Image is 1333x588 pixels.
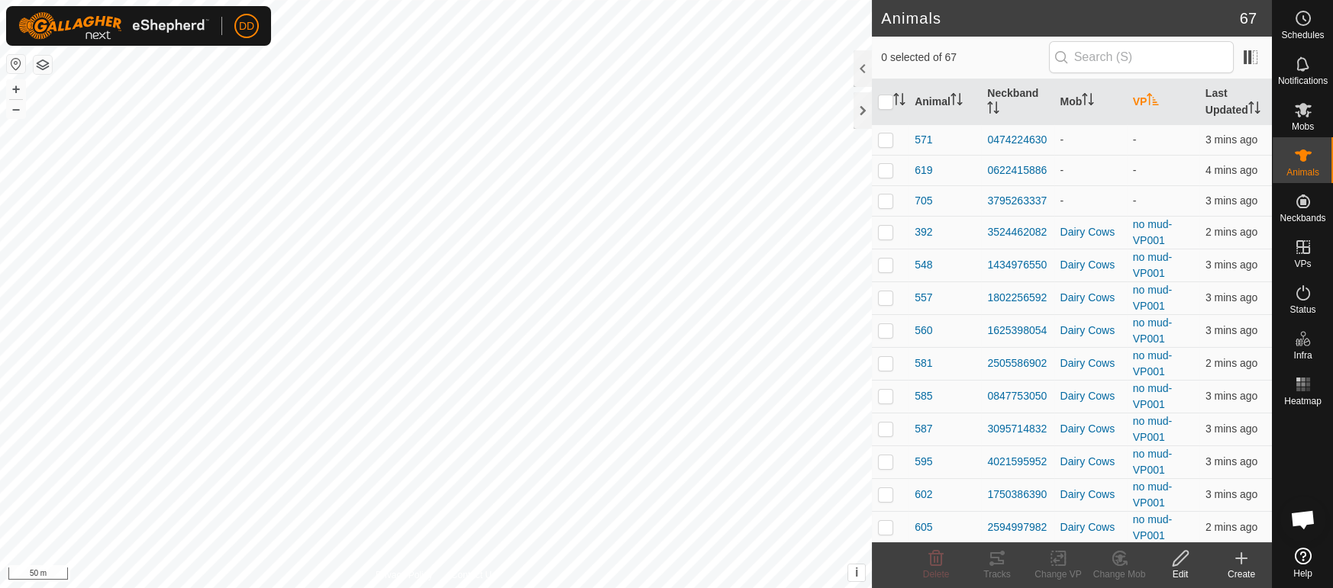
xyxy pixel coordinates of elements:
span: 619 [915,162,932,178]
span: 4 Oct 2025, 10:01 am [1206,455,1257,468]
span: Mobs [1292,122,1314,131]
th: Last Updated [1199,79,1272,125]
span: 392 [915,224,932,240]
div: 4021595952 [987,454,1047,470]
a: no mud-VP001 [1133,382,1172,410]
span: Delete [923,569,950,580]
p-sorticon: Activate to sort [1147,95,1159,108]
span: i [855,566,858,579]
span: 4 Oct 2025, 10:02 am [1206,423,1257,435]
span: 4 Oct 2025, 10:01 am [1206,194,1257,207]
span: Infra [1293,351,1312,360]
p-sorticon: Activate to sort [1248,104,1260,116]
div: Tracks [967,567,1028,581]
span: 585 [915,388,932,404]
div: Change VP [1028,567,1089,581]
div: 1750386390 [987,487,1047,503]
button: + [7,80,25,98]
span: 581 [915,355,932,371]
span: DD [239,18,254,34]
div: Dairy Cows [1060,290,1121,306]
div: 1434976550 [987,257,1047,273]
a: no mud-VP001 [1133,513,1172,541]
p-sorticon: Activate to sort [987,104,999,116]
h2: Animals [881,9,1240,27]
th: Animal [909,79,981,125]
div: 0622415886 [987,162,1047,178]
a: no mud-VP001 [1133,480,1172,509]
span: Schedules [1281,31,1324,40]
input: Search (S) [1049,41,1234,73]
span: 4 Oct 2025, 10:02 am [1206,133,1257,146]
button: Reset Map [7,55,25,73]
div: Dairy Cows [1060,421,1121,437]
button: Map Layers [34,56,52,74]
div: Dairy Cows [1060,454,1121,470]
app-display-virtual-paddock-transition: - [1133,133,1137,146]
a: no mud-VP001 [1133,448,1172,476]
div: Dairy Cows [1060,323,1121,339]
div: 1625398054 [987,323,1047,339]
div: 2594997982 [987,519,1047,535]
div: 3524462082 [987,224,1047,240]
div: 3795263337 [987,193,1047,209]
span: Animals [1286,168,1319,177]
div: - [1060,162,1121,178]
div: 2505586902 [987,355,1047,371]
div: 0847753050 [987,388,1047,404]
span: 705 [915,193,932,209]
div: Dairy Cows [1060,224,1121,240]
span: 4 Oct 2025, 10:02 am [1206,324,1257,336]
span: Status [1289,305,1315,314]
span: VPs [1294,259,1311,268]
div: - [1060,193,1121,209]
th: Mob [1054,79,1127,125]
img: Gallagher Logo [18,12,209,40]
a: no mud-VP001 [1133,415,1172,443]
div: 3095714832 [987,421,1047,437]
button: i [848,564,865,581]
span: 571 [915,132,932,148]
div: Create [1211,567,1272,581]
app-display-virtual-paddock-transition: - [1133,164,1137,176]
span: 557 [915,290,932,306]
button: – [7,100,25,118]
span: Help [1293,569,1312,578]
a: no mud-VP001 [1133,251,1172,279]
span: 4 Oct 2025, 10:02 am [1206,390,1257,402]
div: 1802256592 [987,290,1047,306]
span: 67 [1240,7,1257,30]
span: 605 [915,519,932,535]
div: Dairy Cows [1060,355,1121,371]
span: Heatmap [1284,397,1322,406]
app-display-virtual-paddock-transition: - [1133,194,1137,207]
a: no mud-VP001 [1133,316,1172,345]
span: 4 Oct 2025, 10:02 am [1206,226,1257,238]
div: 0474224630 [987,132,1047,148]
div: Dairy Cows [1060,257,1121,273]
p-sorticon: Activate to sort [1082,95,1094,108]
span: 602 [915,487,932,503]
span: 595 [915,454,932,470]
p-sorticon: Activate to sort [951,95,963,108]
span: 560 [915,323,932,339]
th: VP [1127,79,1199,125]
div: - [1060,132,1121,148]
span: 4 Oct 2025, 10:02 am [1206,488,1257,500]
div: Edit [1150,567,1211,581]
span: 587 [915,421,932,437]
span: 4 Oct 2025, 10:02 am [1206,357,1257,369]
span: 0 selected of 67 [881,50,1048,66]
span: Notifications [1278,76,1328,85]
th: Neckband [981,79,1054,125]
span: 4 Oct 2025, 10:01 am [1206,164,1257,176]
a: Contact Us [451,568,496,582]
div: Open chat [1280,496,1326,542]
div: Change Mob [1089,567,1150,581]
div: Dairy Cows [1060,487,1121,503]
div: Dairy Cows [1060,388,1121,404]
span: 4 Oct 2025, 10:02 am [1206,291,1257,304]
a: Help [1273,541,1333,584]
span: 548 [915,257,932,273]
a: no mud-VP001 [1133,349,1172,378]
